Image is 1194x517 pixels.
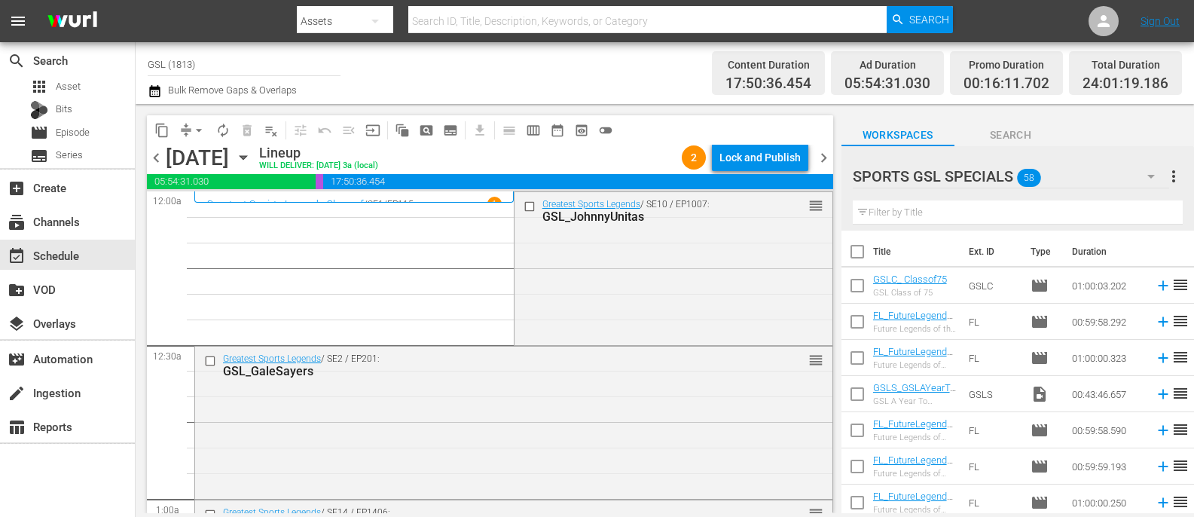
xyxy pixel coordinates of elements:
[1155,386,1171,402] svg: Add to Schedule
[1031,349,1049,367] span: Episode
[542,210,759,224] div: GSL_JohnnyUnitas
[368,199,387,210] p: SE1 /
[150,118,174,142] span: Copy Lineup
[808,197,823,214] span: reorder
[963,412,1025,448] td: FL
[808,352,823,369] span: reorder
[191,123,206,138] span: arrow_drop_down
[8,315,26,333] span: Overlays
[909,6,949,33] span: Search
[8,179,26,197] span: Create
[419,123,434,138] span: pageview_outlined
[1155,494,1171,511] svg: Add to Schedule
[179,123,194,138] span: compress
[8,213,26,231] span: Channels
[521,118,545,142] span: Week Calendar View
[873,231,960,273] th: Title
[1017,162,1041,194] span: 58
[598,123,613,138] span: toggle_off
[1066,268,1149,304] td: 01:00:03.202
[1165,167,1183,185] span: more_vert
[8,384,26,402] span: Ingestion
[1171,312,1189,330] span: reorder
[542,199,640,210] a: Greatest Sports Legends
[808,197,823,213] button: reorder
[8,418,26,436] span: Reports
[1171,457,1189,475] span: reorder
[56,125,90,140] span: Episode
[873,396,957,406] div: GSL A Year To Remember
[337,118,361,142] span: Fill episodes with ad slates
[873,274,947,285] a: GSLC_ Classof75
[873,288,947,298] div: GSL Class of 75
[174,118,211,142] span: Remove Gaps & Overlaps
[1031,457,1049,476] span: Episode
[30,147,48,165] span: Series
[1066,340,1149,376] td: 01:00:00.323
[395,123,410,138] span: auto_awesome_motion_outlined
[264,123,279,138] span: playlist_remove_outlined
[963,448,1025,485] td: FL
[873,382,956,405] a: GSLS_GSLAYearToRemember
[873,324,957,334] div: Future Legends of the Sports World 1989
[1031,421,1049,439] span: Episode
[719,144,801,171] div: Lock and Publish
[211,118,235,142] span: Loop Content
[1165,158,1183,194] button: more_vert
[963,376,1025,412] td: GSLS
[887,6,953,33] button: Search
[1083,54,1168,75] div: Total Duration
[166,145,229,170] div: [DATE]
[215,123,231,138] span: autorenew_outlined
[365,123,380,138] span: input
[1031,494,1049,512] span: Episode
[1171,421,1189,439] span: reorder
[844,75,930,93] span: 05:54:31.030
[463,115,492,145] span: Download as CSV
[313,118,337,142] span: Revert to Primary Episode
[1155,277,1171,294] svg: Add to Schedule
[954,126,1067,145] span: Search
[36,4,108,39] img: ans4CAIJ8jUAAAAAAAAAAAAAAAAAAAAAAAAgQb4GAAAAAAAAAAAAAAAAAAAAAAAAJMjXAAAAAAAAAAAAAAAAAAAAAAAAgAT5G...
[844,54,930,75] div: Ad Duration
[1031,385,1049,403] span: Video
[223,353,321,364] a: Greatest Sports Legends
[1155,350,1171,366] svg: Add to Schedule
[438,118,463,142] span: Create Series Block
[1066,412,1149,448] td: 00:59:58.590
[963,340,1025,376] td: FL
[316,174,323,189] span: 00:16:11.702
[8,247,26,265] span: Schedule
[56,148,83,163] span: Series
[1066,448,1149,485] td: 00:59:59.193
[206,198,364,210] a: Greatest Spoirts Legends Class of
[283,115,313,145] span: Customize Events
[154,123,169,138] span: content_copy
[1083,75,1168,93] span: 24:01:19.186
[414,118,438,142] span: Create Search Block
[364,199,368,210] p: /
[1141,15,1180,27] a: Sign Out
[166,84,297,96] span: Bulk Remove Gaps & Overlaps
[725,54,811,75] div: Content Duration
[1171,348,1189,366] span: reorder
[1155,458,1171,475] svg: Add to Schedule
[1063,231,1153,273] th: Duration
[526,123,541,138] span: calendar_view_week_outlined
[8,350,26,369] span: Automation
[873,505,957,515] div: Future Legends of Basketball 1991
[9,12,27,30] span: menu
[1031,277,1049,295] span: Episode
[30,124,48,142] span: Episode
[1155,314,1171,330] svg: Add to Schedule
[873,469,957,479] div: Future Legends of Baseball 1990
[223,353,750,378] div: / SE2 / EP201:
[56,102,72,117] span: Bits
[492,199,497,210] p: 1
[963,75,1049,93] span: 00:16:11.702
[492,115,521,145] span: Day Calendar View
[841,126,954,145] span: Workspaces
[259,145,378,161] div: Lineup
[323,174,832,189] span: 17:50:36.454
[147,174,316,189] span: 05:54:31.030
